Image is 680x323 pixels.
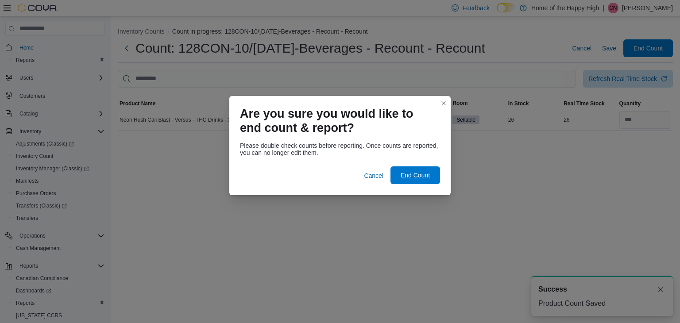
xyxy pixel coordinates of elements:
span: Cancel [364,171,383,180]
button: Closes this modal window [438,98,449,108]
button: End Count [390,166,440,184]
div: Please double check counts before reporting. Once counts are reported, you can no longer edit them. [240,142,440,156]
h1: Are you sure you would like to end count & report? [240,107,433,135]
button: Cancel [360,167,387,185]
span: End Count [401,171,430,180]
